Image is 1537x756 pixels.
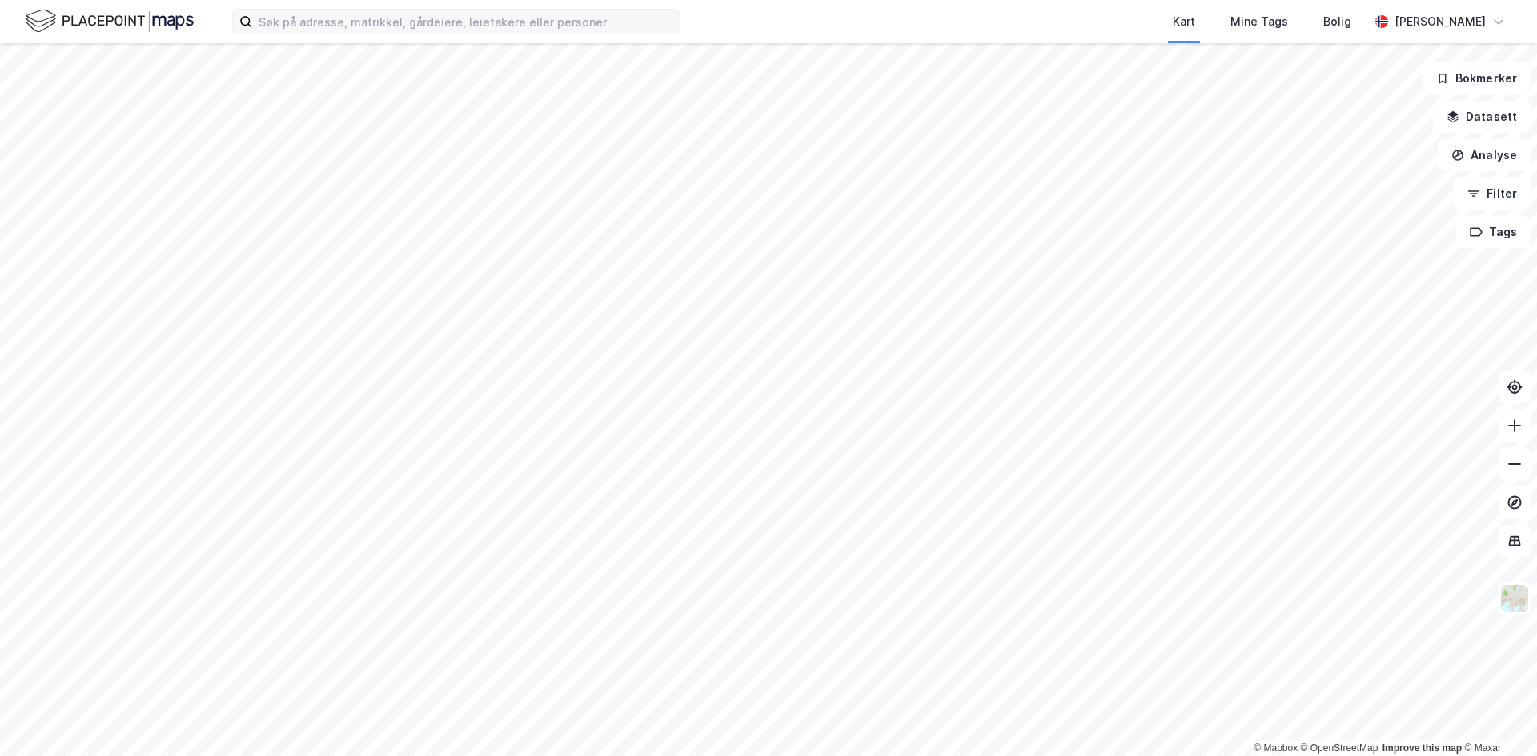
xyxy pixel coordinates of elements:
button: Tags [1456,216,1531,248]
a: OpenStreetMap [1301,742,1378,754]
a: Improve this map [1382,742,1462,754]
button: Bokmerker [1423,62,1531,94]
a: Mapbox [1254,742,1298,754]
div: Kontrollprogram for chat [1457,679,1537,756]
img: logo.f888ab2527a4732fd821a326f86c7f29.svg [26,7,194,35]
img: Z [1499,583,1530,614]
div: Bolig [1323,12,1351,31]
div: Mine Tags [1230,12,1288,31]
button: Filter [1454,178,1531,210]
button: Datasett [1433,101,1531,133]
input: Søk på adresse, matrikkel, gårdeiere, leietakere eller personer [252,10,680,34]
div: Kart [1173,12,1195,31]
iframe: Chat Widget [1457,679,1537,756]
div: [PERSON_NAME] [1395,12,1486,31]
button: Analyse [1438,139,1531,171]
